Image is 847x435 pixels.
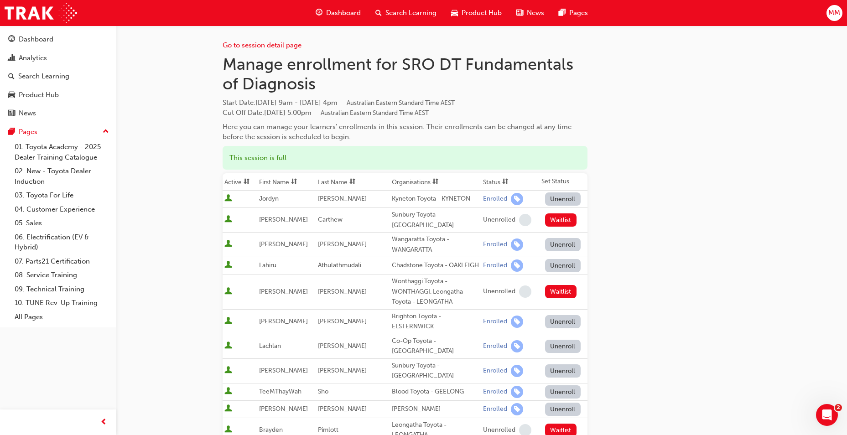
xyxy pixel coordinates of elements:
a: pages-iconPages [551,4,595,22]
span: 2 [835,404,842,411]
a: guage-iconDashboard [308,4,368,22]
span: learningRecordVerb_ENROLL-icon [511,193,523,205]
button: Unenroll [545,315,581,328]
button: DashboardAnalyticsSearch LearningProduct HubNews [4,29,113,124]
span: pages-icon [8,128,15,136]
a: 05. Sales [11,216,113,230]
span: learningRecordVerb_ENROLL-icon [511,365,523,377]
div: Enrolled [483,367,507,375]
th: Toggle SortBy [223,173,257,191]
span: learningRecordVerb_ENROLL-icon [511,403,523,415]
span: User is active [224,366,232,375]
a: 09. Technical Training [11,282,113,296]
button: Waitlist [545,213,577,227]
th: Toggle SortBy [390,173,481,191]
span: [PERSON_NAME] [259,367,308,374]
span: [PERSON_NAME] [318,288,367,295]
div: Chadstone Toyota - OAKLEIGH [392,260,479,271]
a: All Pages [11,310,113,324]
a: 07. Parts21 Certification [11,254,113,269]
span: Jordyn [259,195,279,202]
span: Australian Eastern Standard Time AEST [347,99,455,107]
div: Enrolled [483,405,507,414]
span: search-icon [8,72,15,81]
span: sorting-icon [291,178,297,186]
span: Carthew [318,216,343,223]
img: Trak [5,3,77,23]
th: Toggle SortBy [257,173,316,191]
button: MM [826,5,842,21]
span: TeeMThayWah [259,388,301,395]
div: Sunbury Toyota - [GEOGRAPHIC_DATA] [392,361,479,381]
span: search-icon [375,7,382,19]
div: Unenrolled [483,216,515,224]
button: Unenroll [545,192,581,206]
span: Cut Off Date : [DATE] 5:00pm [223,109,429,117]
button: Pages [4,124,113,140]
span: [PERSON_NAME] [259,216,308,223]
h1: Manage enrollment for SRO DT Fundamentals of Diagnosis [223,54,587,94]
span: User is active [224,404,232,414]
a: 04. Customer Experience [11,202,113,217]
button: Unenroll [545,403,581,416]
span: Australian Eastern Standard Time AEST [321,109,429,117]
div: Kyneton Toyota - KYNETON [392,194,479,204]
span: learningRecordVerb_ENROLL-icon [511,259,523,272]
span: User is active [224,317,232,326]
span: learningRecordVerb_ENROLL-icon [511,340,523,352]
span: Lahiru [259,261,276,269]
button: Unenroll [545,385,581,399]
button: Unenroll [545,340,581,353]
span: Start Date : [223,98,587,108]
div: Blood Toyota - GEELONG [392,387,479,397]
span: [PERSON_NAME] [318,367,367,374]
div: Enrolled [483,342,507,351]
div: Pages [19,127,37,137]
div: Wonthaggi Toyota - WONTHAGGI, Leongatha Toyota - LEONGATHA [392,276,479,307]
span: news-icon [8,109,15,118]
a: Product Hub [4,87,113,104]
span: learningRecordVerb_NONE-icon [519,214,531,226]
span: car-icon [8,91,15,99]
div: Unenrolled [483,426,515,435]
span: Lachlan [259,342,281,350]
a: Dashboard [4,31,113,48]
div: [PERSON_NAME] [392,404,479,414]
div: News [19,108,36,119]
span: [PERSON_NAME] [318,317,367,325]
span: chart-icon [8,54,15,62]
span: Pimlott [318,426,338,434]
div: Analytics [19,53,47,63]
iframe: Intercom live chat [816,404,838,426]
span: User is active [224,425,232,435]
div: Sunbury Toyota - [GEOGRAPHIC_DATA] [392,210,479,230]
span: [PERSON_NAME] [259,240,308,248]
a: 02. New - Toyota Dealer Induction [11,164,113,188]
span: guage-icon [8,36,15,44]
span: User is active [224,287,232,296]
span: [PERSON_NAME] [318,240,367,248]
span: User is active [224,342,232,351]
span: [PERSON_NAME] [318,342,367,350]
button: Unenroll [545,364,581,378]
div: Enrolled [483,317,507,326]
span: Search Learning [385,8,436,18]
th: Set Status [540,173,587,191]
div: Brighton Toyota - ELSTERNWICK [392,311,479,332]
span: guage-icon [316,7,322,19]
a: search-iconSearch Learning [368,4,444,22]
div: Enrolled [483,195,507,203]
a: 03. Toyota For Life [11,188,113,202]
div: This session is full [223,146,587,170]
div: Search Learning [18,71,69,82]
button: Unenroll [545,259,581,272]
div: Here you can manage your learners' enrollments in this session. Their enrollments can be changed ... [223,122,587,142]
span: learningRecordVerb_ENROLL-icon [511,238,523,251]
span: sorting-icon [502,178,509,186]
div: Enrolled [483,388,507,396]
span: learningRecordVerb_ENROLL-icon [511,316,523,328]
a: news-iconNews [509,4,551,22]
span: sorting-icon [244,178,250,186]
span: Dashboard [326,8,361,18]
